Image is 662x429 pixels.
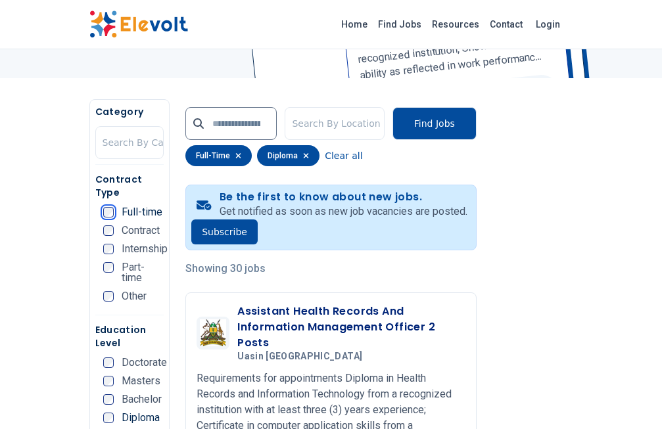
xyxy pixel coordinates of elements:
input: Masters [103,376,114,386]
span: Contract [122,225,160,236]
button: Clear all [325,145,362,166]
button: Find Jobs [392,107,477,140]
a: Resources [427,14,485,35]
input: Full-time [103,207,114,217]
span: Part-time [122,262,164,283]
button: Subscribe [191,219,258,244]
a: Contact [485,14,528,35]
input: Doctorate [103,357,114,368]
a: Find Jobs [373,14,427,35]
h3: Assistant Health Records And Information Management Officer 2 Posts [237,304,465,351]
h4: Be the first to know about new jobs. [220,191,467,204]
img: Elevolt [89,11,188,38]
input: Other [103,291,114,302]
input: Internship [103,244,114,254]
a: Home [336,14,373,35]
span: Masters [122,376,160,386]
a: Login [528,11,568,37]
span: Bachelor [122,394,162,405]
span: Other [122,291,147,302]
input: Part-time [103,262,114,273]
div: full-time [185,145,252,166]
iframe: Chat Widget [596,366,662,429]
h5: Contract Type [95,173,164,199]
input: Bachelor [103,394,114,405]
img: Uasin Gishu County [200,319,226,346]
p: Get notified as soon as new job vacancies are posted. [220,204,467,219]
span: Internship [122,244,168,254]
span: Uasin [GEOGRAPHIC_DATA] [237,351,362,363]
input: Contract [103,225,114,236]
h5: Category [95,105,164,118]
input: Diploma [103,413,114,423]
p: Showing 30 jobs [185,261,477,277]
div: diploma [257,145,319,166]
h5: Education Level [95,323,164,350]
span: Full-time [122,207,162,217]
span: Doctorate [122,357,167,368]
span: Diploma [122,413,160,423]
